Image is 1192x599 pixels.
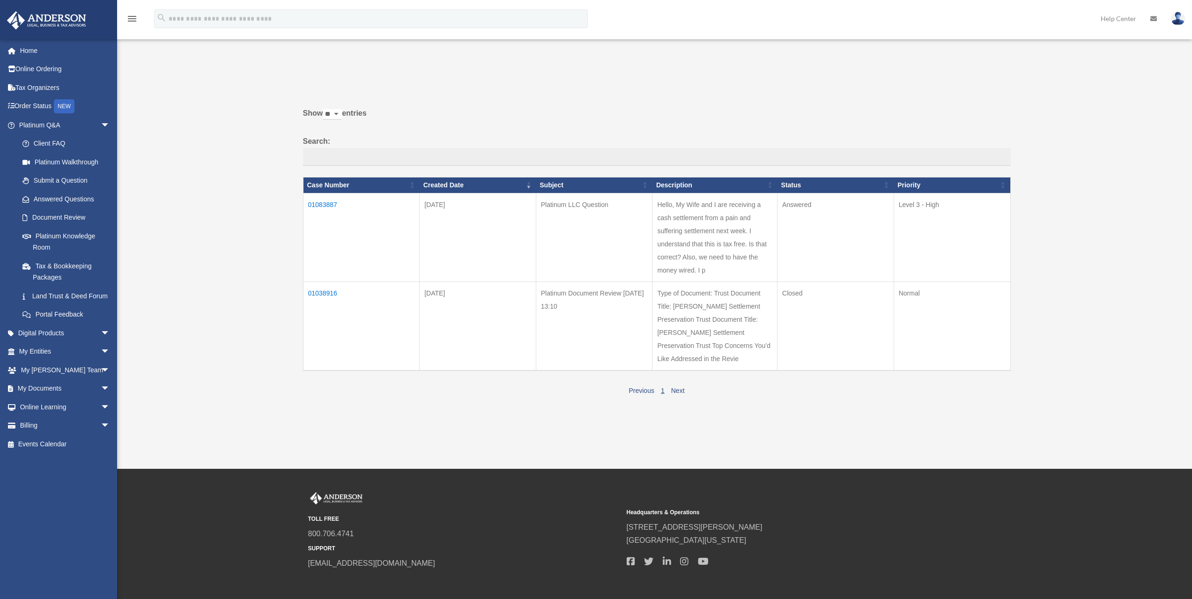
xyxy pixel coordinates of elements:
[7,342,124,361] a: My Entitiesarrow_drop_down
[101,324,119,343] span: arrow_drop_down
[303,148,1011,166] input: Search:
[303,135,1011,166] label: Search:
[101,398,119,417] span: arrow_drop_down
[126,16,138,24] a: menu
[13,134,119,153] a: Client FAQ
[13,190,115,208] a: Answered Questions
[7,398,124,416] a: Online Learningarrow_drop_down
[652,281,777,370] td: Type of Document: Trust Document Title: [PERSON_NAME] Settlement Preservation Trust Document Titl...
[536,193,652,281] td: Platinum LLC Question
[7,379,124,398] a: My Documentsarrow_drop_down
[627,536,747,544] a: [GEOGRAPHIC_DATA][US_STATE]
[303,107,1011,129] label: Show entries
[629,387,654,394] a: Previous
[7,435,124,453] a: Events Calendar
[13,208,119,227] a: Document Review
[1171,12,1185,25] img: User Pic
[303,177,420,193] th: Case Number: activate to sort column ascending
[894,281,1010,370] td: Normal
[894,177,1010,193] th: Priority: activate to sort column ascending
[323,109,342,120] select: Showentries
[7,41,124,60] a: Home
[126,13,138,24] i: menu
[303,193,420,281] td: 01083887
[308,559,435,567] a: [EMAIL_ADDRESS][DOMAIN_NAME]
[7,361,124,379] a: My [PERSON_NAME] Teamarrow_drop_down
[7,116,119,134] a: Platinum Q&Aarrow_drop_down
[308,492,364,504] img: Anderson Advisors Platinum Portal
[13,257,119,287] a: Tax & Bookkeeping Packages
[4,11,89,30] img: Anderson Advisors Platinum Portal
[303,281,420,370] td: 01038916
[777,281,894,370] td: Closed
[13,227,119,257] a: Platinum Knowledge Room
[652,177,777,193] th: Description: activate to sort column ascending
[777,193,894,281] td: Answered
[420,177,536,193] th: Created Date: activate to sort column ascending
[420,193,536,281] td: [DATE]
[536,281,652,370] td: Platinum Document Review [DATE] 13:10
[7,78,124,97] a: Tax Organizers
[652,193,777,281] td: Hello, My Wife and I are receiving a cash settlement from a pain and suffering settlement next we...
[7,60,124,79] a: Online Ordering
[308,544,620,554] small: SUPPORT
[308,530,354,538] a: 800.706.4741
[7,416,124,435] a: Billingarrow_drop_down
[420,281,536,370] td: [DATE]
[536,177,652,193] th: Subject: activate to sort column ascending
[308,514,620,524] small: TOLL FREE
[627,523,763,531] a: [STREET_ADDRESS][PERSON_NAME]
[101,379,119,399] span: arrow_drop_down
[13,171,119,190] a: Submit a Question
[627,508,939,518] small: Headquarters & Operations
[7,97,124,116] a: Order StatusNEW
[101,416,119,436] span: arrow_drop_down
[54,99,74,113] div: NEW
[671,387,685,394] a: Next
[661,387,665,394] a: 1
[156,13,167,23] i: search
[894,193,1010,281] td: Level 3 - High
[101,116,119,135] span: arrow_drop_down
[777,177,894,193] th: Status: activate to sort column ascending
[101,361,119,380] span: arrow_drop_down
[13,153,119,171] a: Platinum Walkthrough
[101,342,119,362] span: arrow_drop_down
[13,287,119,305] a: Land Trust & Deed Forum
[7,324,124,342] a: Digital Productsarrow_drop_down
[13,305,119,324] a: Portal Feedback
